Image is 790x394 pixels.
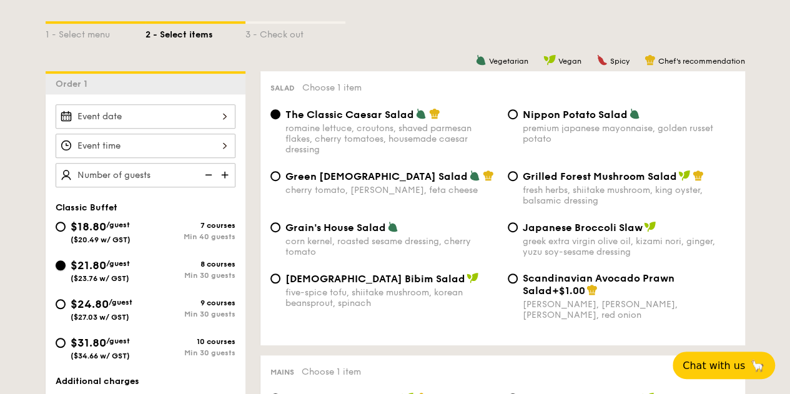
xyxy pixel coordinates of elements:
[270,368,294,377] span: Mains
[523,185,735,206] div: fresh herbs, shiitake mushroom, king oyster, balsamic dressing
[106,337,130,345] span: /guest
[644,54,656,66] img: icon-chef-hat.a58ddaea.svg
[469,170,480,181] img: icon-vegetarian.fe4039eb.svg
[71,259,106,272] span: $21.80
[71,220,106,234] span: $18.80
[658,57,745,66] span: Chef's recommendation
[508,273,518,283] input: Scandinavian Avocado Prawn Salad+$1.00[PERSON_NAME], [PERSON_NAME], [PERSON_NAME], red onion
[106,259,130,268] span: /guest
[523,272,674,297] span: Scandinavian Avocado Prawn Salad
[56,134,235,158] input: Event time
[302,367,361,377] span: Choose 1 item
[483,170,494,181] img: icon-chef-hat.a58ddaea.svg
[285,170,468,182] span: Green [DEMOGRAPHIC_DATA] Salad
[217,163,235,187] img: icon-add.58712e84.svg
[270,273,280,283] input: [DEMOGRAPHIC_DATA] Bibim Saladfive-spice tofu, shiitake mushroom, korean beansprout, spinach
[523,299,735,320] div: [PERSON_NAME], [PERSON_NAME], [PERSON_NAME], red onion
[146,348,235,357] div: Min 30 guests
[56,338,66,348] input: $31.80/guest($34.66 w/ GST)10 coursesMin 30 guests
[508,222,518,232] input: Japanese Broccoli Slawgreek extra virgin olive oil, kizami nori, ginger, yuzu soy-sesame dressing
[71,274,129,283] span: ($23.76 w/ GST)
[71,297,109,311] span: $24.80
[543,54,556,66] img: icon-vegan.f8ff3823.svg
[429,108,440,119] img: icon-chef-hat.a58ddaea.svg
[523,170,677,182] span: Grilled Forest Mushroom Salad
[56,222,66,232] input: $18.80/guest($20.49 w/ GST)7 coursesMin 40 guests
[285,273,465,285] span: [DEMOGRAPHIC_DATA] Bibim Salad
[523,109,628,121] span: Nippon Potato Salad
[146,337,235,346] div: 10 courses
[285,109,414,121] span: The Classic Caesar Salad
[523,222,643,234] span: Japanese Broccoli Slaw
[146,24,245,41] div: 2 - Select items
[270,222,280,232] input: Grain's House Saladcorn kernel, roasted sesame dressing, cherry tomato
[198,163,217,187] img: icon-reduce.1d2dbef1.svg
[46,24,146,41] div: 1 - Select menu
[586,284,598,295] img: icon-chef-hat.a58ddaea.svg
[146,232,235,241] div: Min 40 guests
[56,375,235,388] div: Additional charges
[106,220,130,229] span: /guest
[56,104,235,129] input: Event date
[644,221,656,232] img: icon-vegan.f8ff3823.svg
[610,57,630,66] span: Spicy
[475,54,486,66] img: icon-vegetarian.fe4039eb.svg
[270,84,295,92] span: Salad
[146,260,235,268] div: 8 courses
[285,222,386,234] span: Grain's House Salad
[285,287,498,308] div: five-spice tofu, shiitake mushroom, korean beansprout, spinach
[56,163,235,187] input: Number of guests
[508,171,518,181] input: Grilled Forest Mushroom Saladfresh herbs, shiitake mushroom, king oyster, balsamic dressing
[71,235,131,244] span: ($20.49 w/ GST)
[56,299,66,309] input: $24.80/guest($27.03 w/ GST)9 coursesMin 30 guests
[109,298,132,307] span: /guest
[71,336,106,350] span: $31.80
[678,170,691,181] img: icon-vegan.f8ff3823.svg
[508,109,518,119] input: Nippon Potato Saladpremium japanese mayonnaise, golden russet potato
[285,123,498,155] div: romaine lettuce, croutons, shaved parmesan flakes, cherry tomatoes, housemade caesar dressing
[683,360,745,372] span: Chat with us
[467,272,479,283] img: icon-vegan.f8ff3823.svg
[146,310,235,318] div: Min 30 guests
[71,313,129,322] span: ($27.03 w/ GST)
[673,352,775,379] button: Chat with us🦙
[146,221,235,230] div: 7 courses
[146,298,235,307] div: 9 courses
[270,109,280,119] input: The Classic Caesar Saladromaine lettuce, croutons, shaved parmesan flakes, cherry tomatoes, house...
[270,171,280,181] input: Green [DEMOGRAPHIC_DATA] Saladcherry tomato, [PERSON_NAME], feta cheese
[56,79,92,89] span: Order 1
[245,24,345,41] div: 3 - Check out
[302,82,362,93] span: Choose 1 item
[693,170,704,181] img: icon-chef-hat.a58ddaea.svg
[596,54,608,66] img: icon-spicy.37a8142b.svg
[56,260,66,270] input: $21.80/guest($23.76 w/ GST)8 coursesMin 30 guests
[146,271,235,280] div: Min 30 guests
[285,185,498,195] div: cherry tomato, [PERSON_NAME], feta cheese
[489,57,528,66] span: Vegetarian
[71,352,130,360] span: ($34.66 w/ GST)
[552,285,585,297] span: +$1.00
[523,123,735,144] div: premium japanese mayonnaise, golden russet potato
[629,108,640,119] img: icon-vegetarian.fe4039eb.svg
[56,202,117,213] span: Classic Buffet
[415,108,427,119] img: icon-vegetarian.fe4039eb.svg
[558,57,581,66] span: Vegan
[285,236,498,257] div: corn kernel, roasted sesame dressing, cherry tomato
[523,236,735,257] div: greek extra virgin olive oil, kizami nori, ginger, yuzu soy-sesame dressing
[750,358,765,373] span: 🦙
[387,221,398,232] img: icon-vegetarian.fe4039eb.svg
